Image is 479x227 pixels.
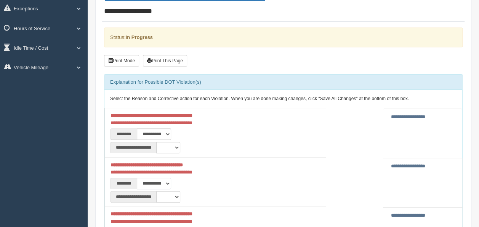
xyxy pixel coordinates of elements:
strong: In Progress [125,34,153,40]
div: Select the Reason and Corrective action for each Violation. When you are done making changes, cli... [104,90,462,108]
div: Explanation for Possible DOT Violation(s) [104,75,462,90]
button: Print Mode [104,55,139,66]
div: Status: [104,28,463,47]
button: Print This Page [143,55,187,66]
